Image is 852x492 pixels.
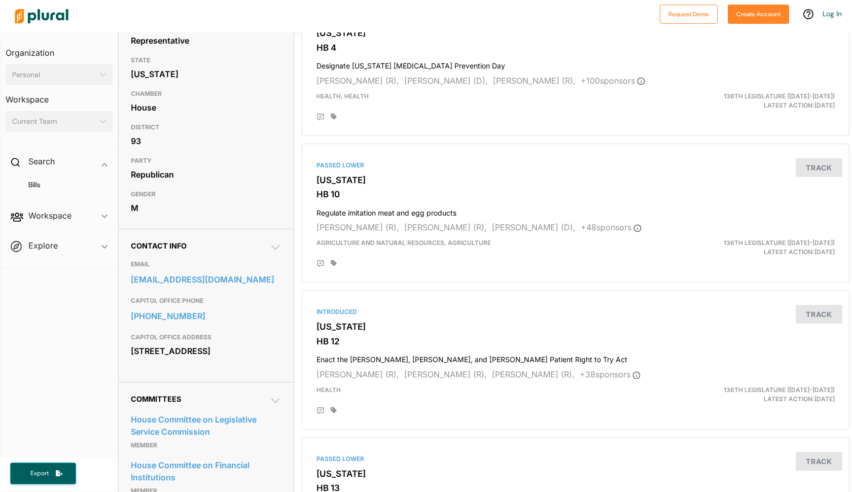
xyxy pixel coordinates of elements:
[131,331,281,343] h3: CAPITOL OFFICE ADDRESS
[316,161,835,170] div: Passed Lower
[316,239,491,247] span: Agriculture and Natural Resources, Agriculture
[131,343,281,359] div: [STREET_ADDRESS]
[724,239,835,247] span: 136th Legislature ([DATE]-[DATE])
[131,458,281,485] a: House Committee on Financial Institutions
[131,439,281,451] p: Member
[580,369,641,379] span: + 38 sponsor s
[131,308,281,324] a: [PHONE_NUMBER]
[316,307,835,317] div: Introduced
[316,260,325,268] div: Add Position Statement
[131,54,281,66] h3: STATE
[6,38,113,60] h3: Organization
[316,57,835,71] h4: Designate [US_STATE] [MEDICAL_DATA] Prevention Day
[16,180,108,190] a: Bills
[660,5,718,24] button: Request Demo
[131,167,281,182] div: Republican
[404,76,488,86] span: [PERSON_NAME] (D),
[581,222,642,232] span: + 48 sponsor s
[131,272,281,287] a: [EMAIL_ADDRESS][DOMAIN_NAME]
[316,175,835,185] h3: [US_STATE]
[131,133,281,149] div: 93
[316,76,399,86] span: [PERSON_NAME] (R),
[316,222,399,232] span: [PERSON_NAME] (R),
[316,113,325,121] div: Add Position Statement
[131,295,281,307] h3: CAPITOL OFFICE PHONE
[823,9,842,18] a: Log In
[12,116,96,127] div: Current Team
[331,407,337,414] div: Add tags
[796,452,842,471] button: Track
[581,76,645,86] span: + 100 sponsor s
[131,188,281,200] h3: GENDER
[10,463,76,484] button: Export
[131,88,281,100] h3: CHAMBER
[316,369,399,379] span: [PERSON_NAME] (R),
[131,121,281,133] h3: DISTRICT
[316,454,835,464] div: Passed Lower
[316,386,341,394] span: Health
[724,386,835,394] span: 136th Legislature ([DATE]-[DATE])
[331,260,337,267] div: Add tags
[316,43,835,53] h3: HB 4
[493,76,576,86] span: [PERSON_NAME] (R),
[131,200,281,216] div: M
[492,222,576,232] span: [PERSON_NAME] (D),
[316,336,835,346] h3: HB 12
[724,92,835,100] span: 136th Legislature ([DATE]-[DATE])
[664,385,842,404] div: Latest Action: [DATE]
[796,158,842,177] button: Track
[131,241,187,250] span: Contact Info
[664,238,842,257] div: Latest Action: [DATE]
[316,322,835,332] h3: [US_STATE]
[131,155,281,167] h3: PARTY
[331,113,337,120] div: Add tags
[316,92,369,100] span: Health, Health
[664,92,842,110] div: Latest Action: [DATE]
[131,100,281,115] div: House
[316,189,835,199] h3: HB 10
[492,369,575,379] span: [PERSON_NAME] (R),
[28,156,55,167] h2: Search
[131,258,281,270] h3: EMAIL
[316,407,325,415] div: Add Position Statement
[316,204,835,218] h4: Regulate imitation meat and egg products
[12,69,96,80] div: Personal
[131,412,281,439] a: House Committee on Legislative Service Commission
[728,8,789,19] a: Create Account
[316,469,835,479] h3: [US_STATE]
[131,33,281,48] div: Representative
[131,395,181,403] span: Committees
[796,305,842,324] button: Track
[404,369,487,379] span: [PERSON_NAME] (R),
[316,350,835,364] h4: Enact the [PERSON_NAME], [PERSON_NAME], and [PERSON_NAME] Patient Right to Try Act
[131,66,281,82] div: [US_STATE]
[728,5,789,24] button: Create Account
[23,469,56,478] span: Export
[6,85,113,107] h3: Workspace
[404,222,487,232] span: [PERSON_NAME] (R),
[660,8,718,19] a: Request Demo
